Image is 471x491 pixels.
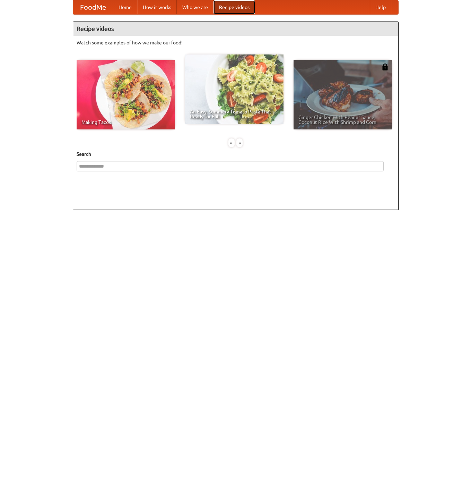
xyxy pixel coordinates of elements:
h4: Recipe videos [73,22,398,36]
a: FoodMe [73,0,113,14]
a: An Easy, Summery Tomato Pasta That's Ready for Fall [185,54,284,124]
a: Help [370,0,391,14]
a: Recipe videos [213,0,255,14]
div: » [236,138,243,147]
img: 483408.png [382,64,389,70]
a: How it works [137,0,177,14]
a: Who we are [177,0,213,14]
a: Home [113,0,137,14]
h5: Search [77,151,395,158]
div: « [228,138,235,147]
span: Making Tacos [81,120,170,125]
a: Making Tacos [77,60,175,129]
p: Watch some examples of how we make our food! [77,39,395,46]
span: An Easy, Summery Tomato Pasta That's Ready for Fall [190,109,279,119]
